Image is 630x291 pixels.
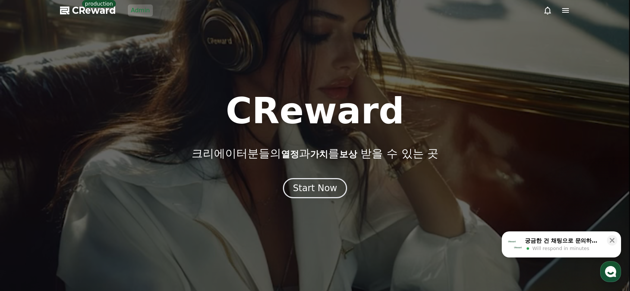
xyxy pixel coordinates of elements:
span: CReward [72,4,116,16]
span: 보상 [339,149,357,159]
span: 가치 [310,149,328,159]
button: Start Now [283,178,347,198]
a: CReward [60,4,116,16]
div: Start Now [293,182,337,194]
a: Admin [128,4,153,16]
span: 열정 [281,149,299,159]
p: 크리에이터분들의 과 를 받을 수 있는 곳 [192,147,438,160]
a: Start Now [283,186,347,193]
h1: CReward [226,93,404,129]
